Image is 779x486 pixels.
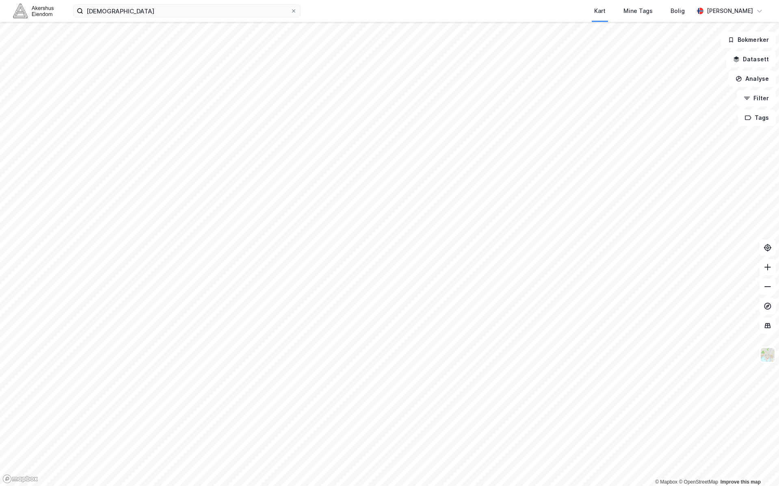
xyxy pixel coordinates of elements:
button: Datasett [726,51,776,67]
button: Bokmerker [721,32,776,48]
div: [PERSON_NAME] [707,6,753,16]
a: Mapbox [655,479,677,485]
div: Kontrollprogram for chat [738,447,779,486]
input: Søk på adresse, matrikkel, gårdeiere, leietakere eller personer [83,5,290,17]
img: Z [760,347,775,363]
a: Improve this map [721,479,761,485]
button: Tags [738,110,776,126]
div: Bolig [671,6,685,16]
div: Mine Tags [623,6,653,16]
a: Mapbox homepage [2,474,38,484]
button: Filter [737,90,776,106]
img: akershus-eiendom-logo.9091f326c980b4bce74ccdd9f866810c.svg [13,4,54,18]
a: OpenStreetMap [679,479,718,485]
div: Kart [594,6,606,16]
iframe: Chat Widget [738,447,779,486]
button: Analyse [729,71,776,87]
